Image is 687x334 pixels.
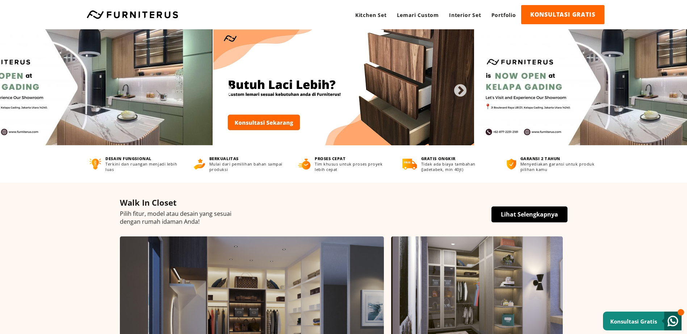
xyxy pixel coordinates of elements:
h4: DESAIN FUNGSIONAL [105,156,180,161]
a: Lihat Selengkapnya [491,206,567,222]
img: desain-fungsional.png [89,159,101,170]
p: Mulai dari pemilihan bahan sampai produksi [209,161,285,172]
button: Previous [218,84,226,91]
img: bergaransi.png [507,159,516,170]
p: Terkini dan ruangan menjadi lebih luas [105,161,180,172]
p: Pilih fitur, model atau desain yang sesuai dengan rumah idaman Anda! [120,210,567,226]
small: Konsultasi Gratis [610,318,657,325]
h4: GRATIS ONGKIR [421,156,493,161]
img: Banner3.jpg [213,29,474,145]
a: KONSULTASI GRATIS [521,5,604,24]
h4: GARANSI 2 TAHUN [520,156,598,161]
a: Lemari Custom [392,5,444,25]
img: gratis-ongkir.png [402,159,417,170]
h4: Walk In Closet [120,197,567,208]
a: Kitchen Set [350,5,392,25]
a: Interior Set [444,5,486,25]
p: Menyediakan garansi untuk produk pilihan kamu [520,161,598,172]
h4: BERKUALITAS [209,156,285,161]
p: Tim khusus untuk proses proyek lebih cepat [315,161,389,172]
h4: PROSES CEPAT [315,156,389,161]
a: Portfolio [486,5,521,25]
p: Tidak ada biaya tambahan (Jadetabek, min 40jt) [421,161,493,172]
img: berkualitas.png [194,159,205,170]
button: Next [453,84,460,91]
a: Konsultasi Gratis [603,312,682,330]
